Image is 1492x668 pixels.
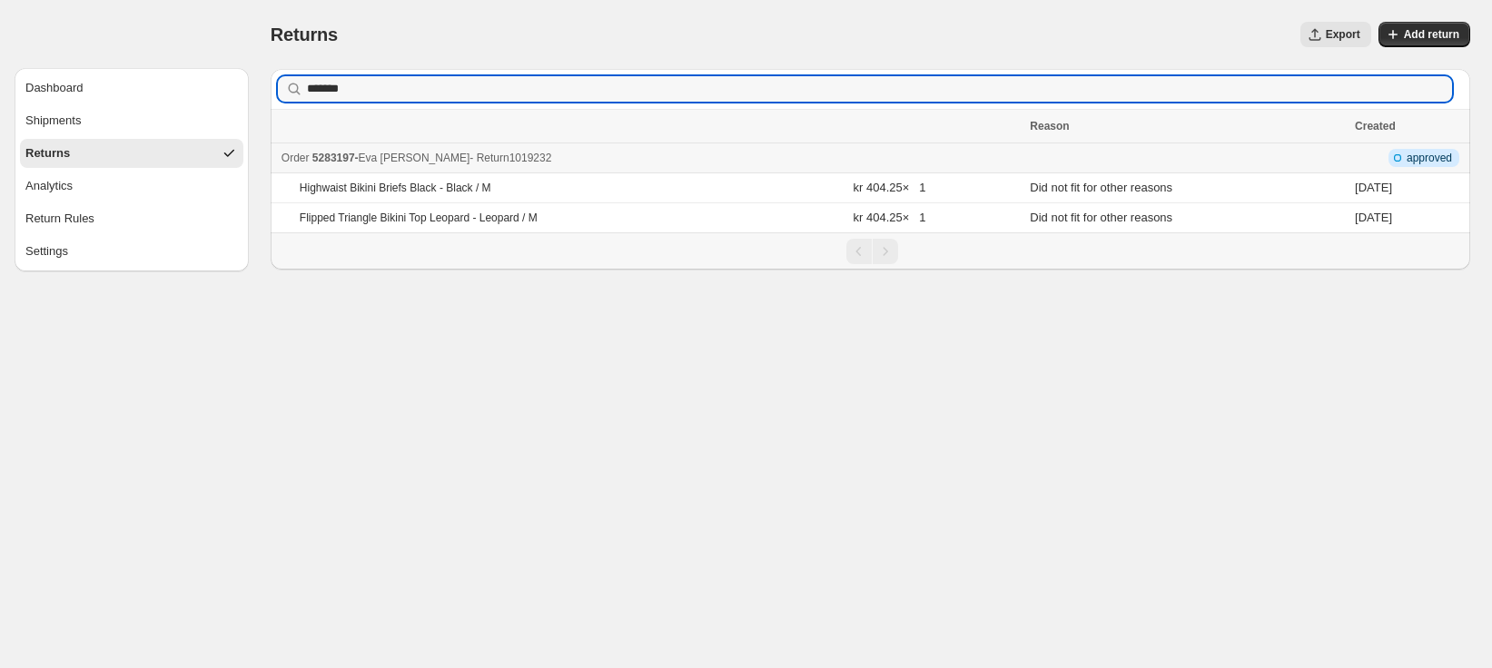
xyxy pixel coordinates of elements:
[469,152,551,164] span: - Return 1019232
[1024,173,1349,203] td: Did not fit for other reasons
[25,210,94,228] div: Return Rules
[300,211,538,225] p: Flipped Triangle Bikini Top Leopard - Leopard / M
[854,211,926,224] span: kr 404.25 × 1
[1404,27,1459,42] span: Add return
[854,181,926,194] span: kr 404.25 × 1
[1378,22,1470,47] button: Add return
[1407,151,1452,165] span: approved
[20,74,243,103] button: Dashboard
[1355,120,1396,133] span: Created
[20,139,243,168] button: Returns
[20,204,243,233] button: Return Rules
[25,79,84,97] div: Dashboard
[1024,203,1349,233] td: Did not fit for other reasons
[25,177,73,195] div: Analytics
[20,172,243,201] button: Analytics
[300,181,491,195] p: Highwaist Bikini Briefs Black - Black / M
[282,149,1019,167] div: -
[282,152,310,164] span: Order
[25,242,68,260] div: Settings
[25,112,81,130] div: Shipments
[1355,211,1392,224] time: Wednesday, August 27, 2025 at 6:02:07 PM
[312,152,355,164] span: 5283197
[1355,181,1392,194] time: Wednesday, August 27, 2025 at 6:02:07 PM
[271,232,1470,270] nav: Pagination
[25,144,70,162] div: Returns
[1326,27,1360,42] span: Export
[1300,22,1371,47] button: Export
[359,152,470,164] span: Eva [PERSON_NAME]
[271,25,338,44] span: Returns
[1030,120,1069,133] span: Reason
[20,237,243,266] button: Settings
[20,106,243,135] button: Shipments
